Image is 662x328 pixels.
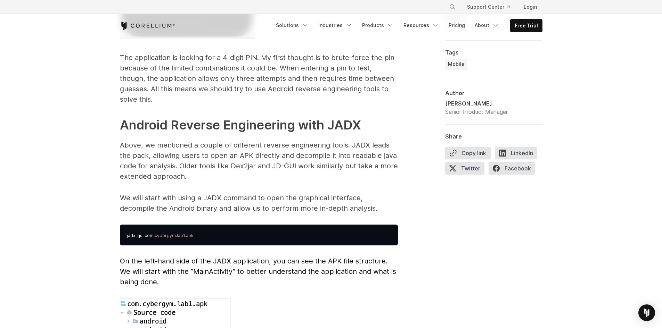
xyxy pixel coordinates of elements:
a: Twitter [445,162,489,177]
span: Twitter [445,162,484,175]
a: Corellium Home [120,22,175,30]
a: Resources [399,19,443,32]
div: Navigation Menu [441,1,542,13]
p: We will start with using a JADX command to open the graphical interface, decompile the Android bi... [120,193,398,213]
span: On the left-hand side of the JADX application, you can see the APK file structure. We will start ... [120,257,396,286]
div: Author [445,90,542,96]
a: Free Trial [510,19,542,32]
span: .cybergym.lab1.apk [154,233,194,238]
span: Facebook [489,162,535,175]
button: Search [446,1,459,13]
div: Share [445,133,542,140]
a: Solutions [272,19,313,32]
div: Tags [445,49,542,56]
a: Support Center [461,1,515,13]
p: Above, we mentioned a couple of different reverse engineering tools. JADX leads the pack, allowin... [120,140,398,182]
button: Copy link [445,147,491,159]
div: [PERSON_NAME] [445,99,508,108]
a: About [471,19,503,32]
a: Pricing [444,19,469,32]
a: LinkedIn [495,147,541,162]
span: LinkedIn [495,147,537,159]
div: Open Intercom Messenger [638,304,655,321]
a: Products [358,19,398,32]
p: The application is looking for a 4-digit PIN. My first thought is to brute-force the pin because ... [120,52,398,104]
a: Industries [314,19,357,32]
span: jadx-gui com [127,233,154,238]
span: Mobile [448,61,465,68]
a: Facebook [489,162,539,177]
div: Navigation Menu [272,19,542,32]
a: Mobile [445,59,467,70]
div: Senior Product Manager [445,108,508,116]
strong: Android Reverse Engineering with JADX [120,117,361,133]
a: Login [518,1,542,13]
